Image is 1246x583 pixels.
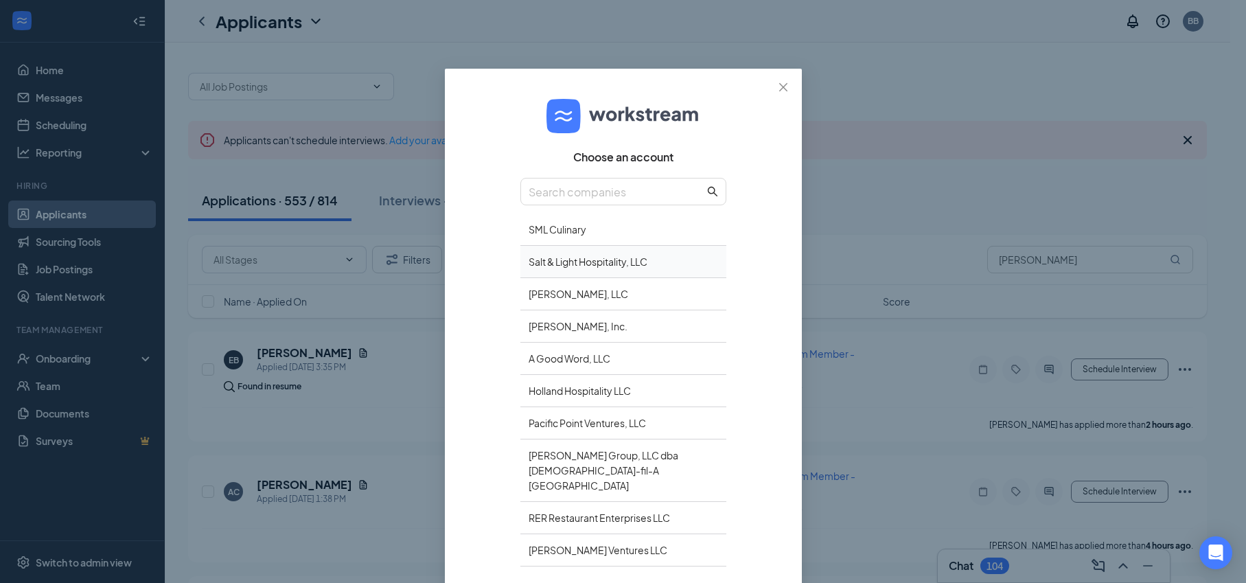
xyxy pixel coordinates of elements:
[520,534,726,567] div: [PERSON_NAME] Ventures LLC
[546,99,700,133] img: logo
[520,375,726,407] div: Holland Hospitality LLC
[573,150,673,164] span: Choose an account
[520,246,726,278] div: Salt & Light Hospitality, LLC
[520,214,726,246] div: SML Culinary
[520,278,726,310] div: [PERSON_NAME], LLC
[520,502,726,534] div: RER Restaurant Enterprises LLC
[520,343,726,375] div: A Good Word, LLC
[520,310,726,343] div: [PERSON_NAME], Inc.
[707,186,718,197] span: search
[520,439,726,502] div: [PERSON_NAME] Group, LLC dba [DEMOGRAPHIC_DATA]-fil-A [GEOGRAPHIC_DATA]
[765,69,802,106] button: Close
[520,407,726,439] div: Pacific Point Ventures, LLC
[778,82,789,93] span: close
[1199,536,1232,569] div: Open Intercom Messenger
[529,183,704,201] input: Search companies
